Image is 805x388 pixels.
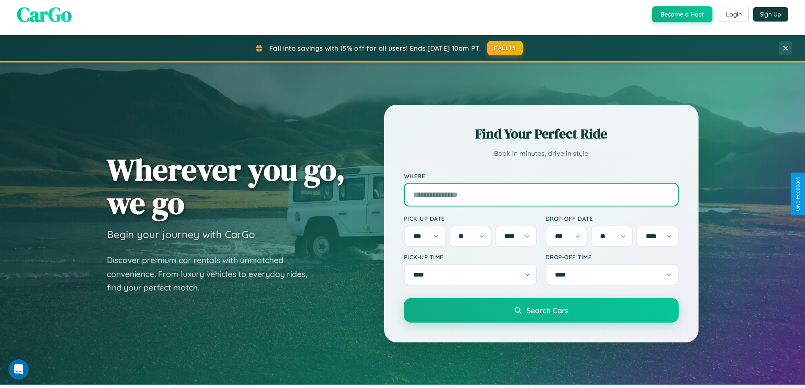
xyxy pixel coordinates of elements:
label: Pick-up Time [404,253,537,260]
h2: Find Your Perfect Ride [404,125,679,143]
button: Sign Up [753,7,788,22]
span: CarGo [17,0,72,28]
label: Where [404,172,679,179]
button: Become a Host [652,6,712,22]
p: Discover premium car rentals with unmatched convenience. From luxury vehicles to everyday rides, ... [107,253,318,295]
label: Drop-off Time [546,253,679,260]
button: FALL15 [487,41,523,55]
label: Drop-off Date [546,215,679,222]
span: Search Cars [527,306,568,315]
button: Login [719,7,749,22]
iframe: Intercom live chat [8,359,29,380]
h3: Begin your journey with CarGo [107,228,255,241]
h1: Wherever you go, we go [107,153,345,220]
button: Search Cars [404,298,679,323]
div: Give Feedback [795,177,801,211]
span: Fall into savings with 15% off for all users! Ends [DATE] 10am PT. [269,44,481,52]
p: Book in minutes, drive in style [404,147,679,160]
label: Pick-up Date [404,215,537,222]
